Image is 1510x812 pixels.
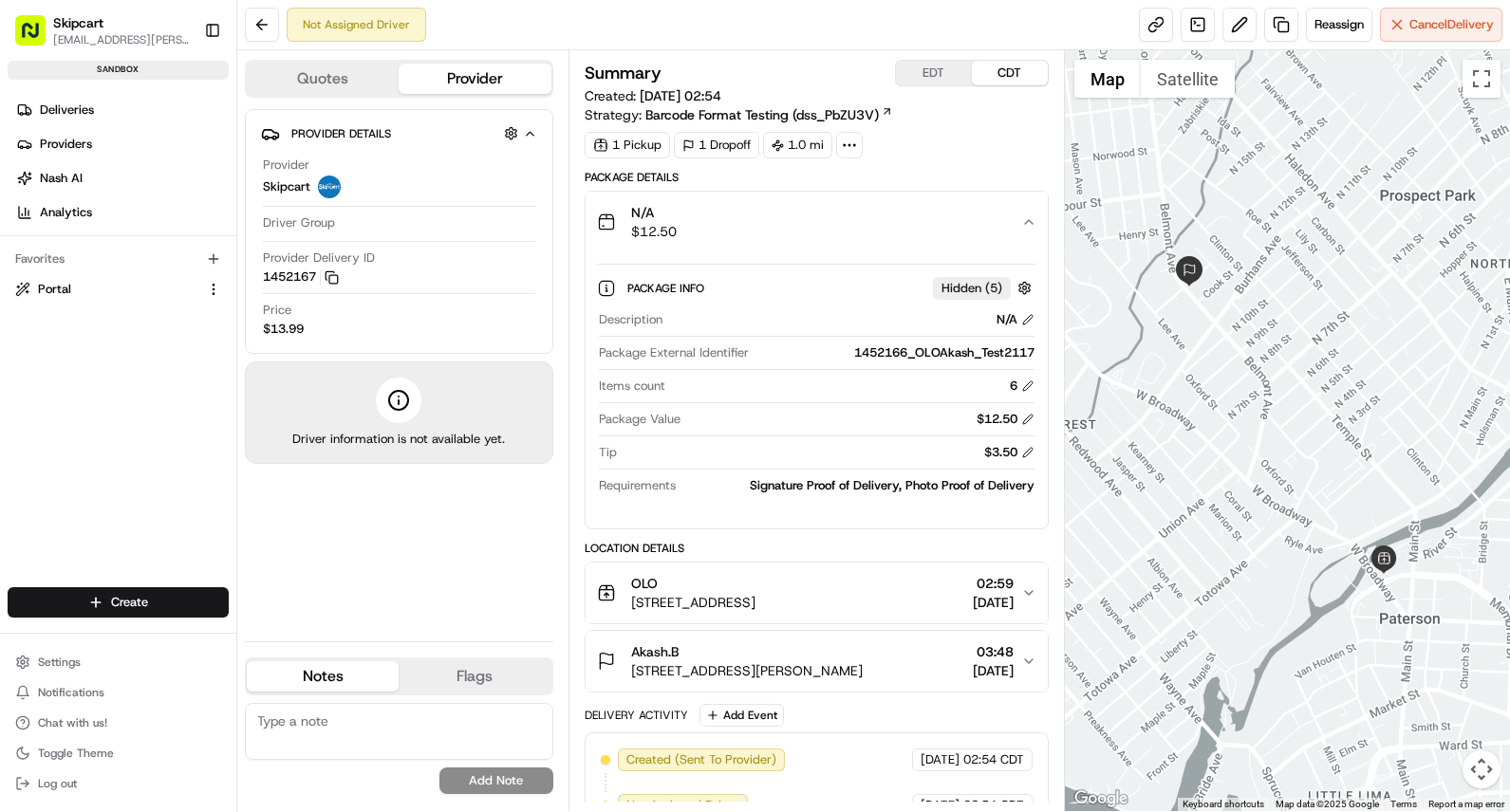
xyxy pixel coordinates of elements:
button: Start new chat [323,187,345,210]
span: Hidden ( 5 ) [941,280,1002,297]
a: Report a map error [1428,799,1504,809]
span: Notifications [38,685,104,700]
span: Akash.B [631,642,679,661]
a: Providers [8,129,236,159]
span: Pylon [189,322,230,336]
div: sandbox [8,61,229,80]
a: Nash AI [8,163,236,194]
button: Notes [247,661,399,692]
div: 📗 [19,277,34,292]
button: Provider [399,64,550,94]
button: Provider Details [261,118,537,149]
button: EDT [896,61,972,85]
span: Chat with us! [38,715,107,730]
img: Nash [19,19,57,57]
button: Hidden (5) [933,276,1036,300]
span: Map data ©2025 Google [1276,799,1379,809]
button: Reassign [1306,8,1372,42]
button: Quotes [247,64,399,94]
a: Open this area in Google Maps (opens a new window) [1070,786,1132,811]
a: Barcode Format Testing (dss_PbZU3V) [645,105,893,124]
div: Signature Proof of Delivery, Photo Proof of Delivery [683,477,1035,494]
button: Log out [8,770,229,797]
button: Show satellite imagery [1141,60,1235,98]
button: Toggle Theme [8,740,229,766]
button: Notifications [8,679,229,706]
span: Created (Sent To Provider) [626,751,776,768]
input: Clear [49,122,313,142]
span: Deliveries [40,101,94,119]
div: 6 [1010,378,1035,395]
span: Driver Group [263,214,335,231]
div: N/A$12.50 [586,252,1048,528]
span: Description [599,311,662,328]
button: Keyboard shortcuts [1183,798,1264,811]
a: Portal [15,281,198,298]
span: 03:48 [973,642,1014,661]
button: CancelDelivery [1380,8,1502,42]
span: Analytics [40,204,92,221]
div: 1 Pickup [585,132,670,158]
span: Create [111,594,148,611]
button: Settings [8,649,229,675]
button: Flags [399,661,550,692]
button: Skipcart [53,13,103,32]
span: Providers [40,136,92,153]
a: Analytics [8,197,236,228]
span: Portal [38,281,71,298]
span: $12.50 [631,222,677,241]
span: Package External Identifier [599,344,749,361]
img: Google [1070,786,1132,811]
a: Terms [1390,799,1417,809]
div: 1452166_OLOAkash_Test2117 [756,344,1035,361]
button: N/A$12.50 [586,192,1048,252]
span: Price [263,302,291,319]
div: Strategy: [585,105,893,124]
button: 1452167 [263,268,339,286]
span: Settings [38,655,81,670]
button: Add Event [699,704,784,727]
div: 1 Dropoff [674,132,759,158]
a: Deliveries [8,95,236,125]
span: [DATE] [973,661,1014,680]
button: Portal [8,274,229,304]
span: Skipcart [263,178,310,195]
div: 1.0 mi [763,132,832,158]
span: [DATE] 02:54 [640,87,721,104]
button: Map camera controls [1463,750,1501,788]
span: [DATE] [921,751,960,768]
span: Provider Details [291,126,391,141]
div: N/A [997,311,1035,328]
button: Toggle fullscreen view [1463,60,1501,98]
span: Driver information is not available yet. [292,431,505,448]
span: Created: [585,86,721,105]
span: Package Info [627,281,708,296]
span: Knowledge Base [38,275,145,294]
h3: Summary [585,65,662,82]
span: Toggle Theme [38,746,114,761]
img: 1736555255976-a54dd68f-1ca7-489b-9aae-adbdc363a1c4 [19,181,53,215]
span: Log out [38,776,77,791]
div: Delivery Activity [585,708,688,723]
span: Requirements [599,477,676,494]
div: $3.50 [984,444,1035,461]
div: Start new chat [65,181,311,200]
button: Show street map [1074,60,1141,98]
span: 02:54 CDT [963,751,1024,768]
div: Location Details [585,541,1049,556]
div: Package Details [585,170,1049,185]
a: 💻API Documentation [153,268,312,302]
span: [STREET_ADDRESS][PERSON_NAME] [631,661,863,680]
p: Welcome 👋 [19,76,345,106]
div: 💻 [160,277,176,292]
button: [EMAIL_ADDRESS][PERSON_NAME][DOMAIN_NAME] [53,32,189,47]
a: 📗Knowledge Base [11,268,153,302]
span: Provider Delivery ID [263,249,375,267]
span: Cancel Delivery [1409,16,1494,33]
button: Akash.B[STREET_ADDRESS][PERSON_NAME]03:48[DATE] [586,631,1048,692]
span: [STREET_ADDRESS] [631,593,755,612]
span: Reassign [1314,16,1364,33]
a: Powered byPylon [134,321,230,336]
span: Nash AI [40,170,83,187]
